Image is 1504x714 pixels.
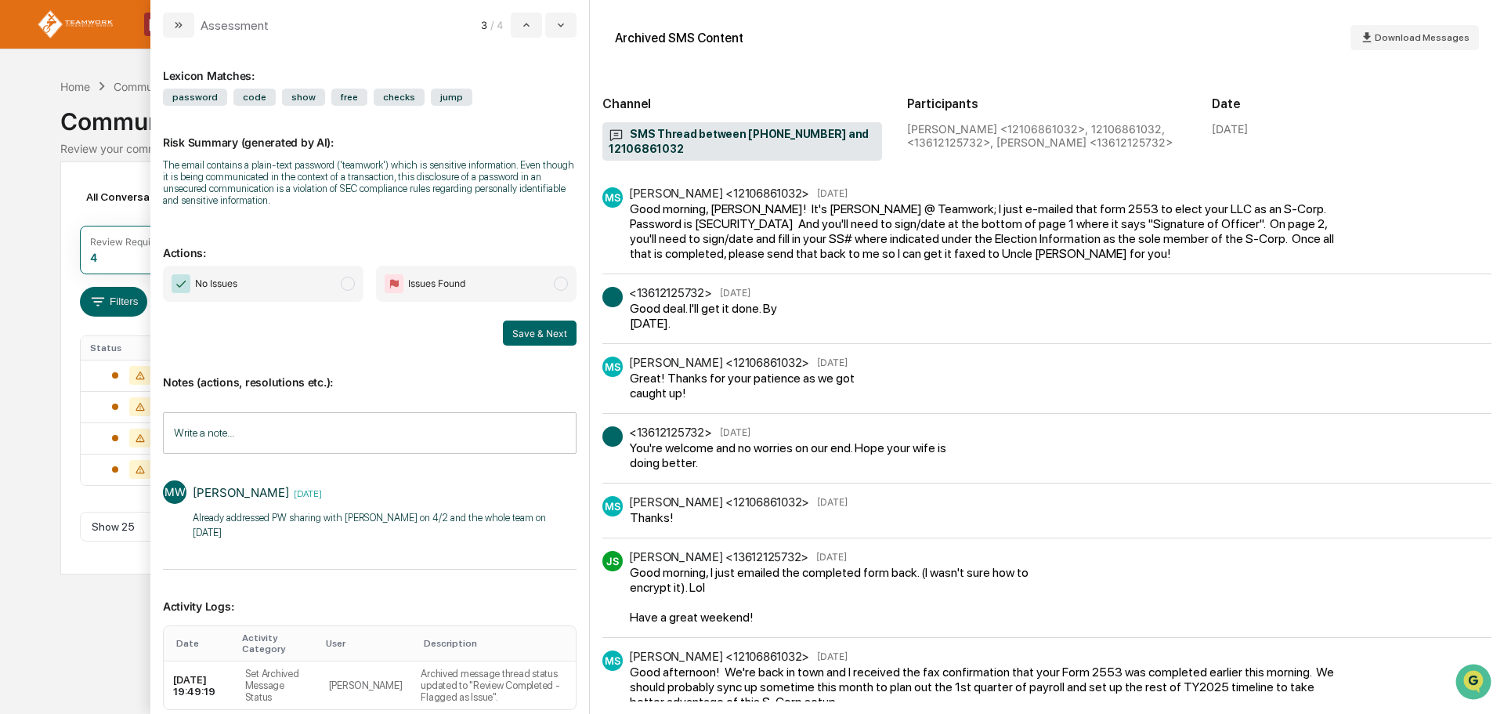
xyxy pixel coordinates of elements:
[411,661,576,709] td: Archived message thread status updated to "Review Completed - Flagged as Issue".
[629,425,712,440] div: <13612125732>
[1350,25,1479,50] button: Download Messages
[193,485,289,500] div: [PERSON_NAME]
[38,10,113,39] img: logo
[630,201,1341,261] div: Good morning, [PERSON_NAME]! It's [PERSON_NAME] @ Teamwork; I just e-mailed that form 2553 to ele...
[193,510,577,541] p: Already addressed PW sharing with [PERSON_NAME] on 4/2 and the whole team on [DATE]
[60,95,1444,136] div: Communications Archive
[163,89,227,106] span: password
[629,649,809,664] div: [PERSON_NAME] <12106861032>
[80,287,148,317] button: Filters
[630,565,1032,625] div: Good morning, I just emailed the completed form back. (I wasn't sure how to encrypt it). Lol Have...
[9,191,107,219] a: 🖐️Preclearance
[60,80,90,93] div: Home
[481,19,487,31] span: 3
[817,187,848,199] time: Thursday, February 27, 2025 at 9:39:26 AM
[31,227,99,243] span: Data Lookup
[114,80,240,93] div: Communications Archive
[630,510,826,525] div: Thanks!
[176,638,230,649] div: Toggle SortBy
[163,227,577,259] p: Actions:
[31,198,101,213] span: Preclearance
[9,221,105,249] a: 🔎Data Lookup
[195,276,237,292] span: No Issues
[289,486,322,499] time: Wednesday, April 2, 2025 at 2:48:43 PM CDT
[1375,32,1470,43] span: Download Messages
[80,184,198,209] div: All Conversations
[163,159,577,206] div: The email contains a plain-text password ('teamwork') which is sensitive information. Even though...
[163,581,577,613] p: Activity Logs:
[114,199,126,212] div: 🗄️
[110,265,190,277] a: Powered byPylon
[630,440,961,470] div: You're welcome and no worries on our end. Hope your wife is doing better.
[107,191,201,219] a: 🗄️Attestations
[242,632,313,654] div: Toggle SortBy
[385,274,403,293] img: Flag
[16,33,285,58] p: How can we help?
[602,651,623,671] div: MS
[424,638,569,649] div: Toggle SortBy
[374,89,425,106] span: checks
[1212,122,1248,136] div: [DATE]
[201,18,269,33] div: Assessment
[90,251,97,264] div: 4
[630,301,804,331] div: Good deal. I'll get it done. By [DATE].
[602,357,623,377] div: MS
[816,551,847,563] time: Friday, February 28, 2025 at 11:21:47 AM
[609,127,876,157] span: SMS Thread between [PHONE_NUMBER] and 12106861032
[602,96,882,111] h2: Channel
[81,336,183,360] th: Status
[129,198,194,213] span: Attestations
[266,125,285,143] button: Start new chat
[53,136,198,148] div: We're available if you need us!
[817,357,848,368] time: Thursday, February 27, 2025 at 12:28:55 PM
[602,187,623,208] div: MS
[164,661,236,709] td: [DATE] 19:49:19
[615,31,743,45] div: Archived SMS Content
[90,236,165,248] div: Review Required
[629,495,809,509] div: [PERSON_NAME] <12106861032>
[490,19,508,31] span: / 4
[503,321,577,346] button: Save & Next
[630,665,1341,709] div: Good afternoon! We're back in town and I received the fax confirmation that your Form 2553 was co...
[326,638,406,649] div: Toggle SortBy
[817,496,848,508] time: Thursday, February 27, 2025 at 12:30:02 PM
[16,229,28,241] div: 🔎
[163,50,577,82] div: Lexicon Matches:
[60,142,1444,155] div: Review your communication records across channels
[163,480,186,504] div: MW
[233,89,276,106] span: code
[331,89,367,106] span: free
[236,661,320,709] td: Set Archived Message Status
[629,549,808,564] div: [PERSON_NAME] <13612125732>
[602,496,623,516] div: MS
[163,357,577,389] p: Notes (actions, resolutions etc.):
[629,355,809,370] div: [PERSON_NAME] <12106861032>
[720,426,750,438] time: Thursday, February 27, 2025 at 12:29:31 PM
[720,287,750,299] time: Thursday, February 27, 2025 at 9:42:17 AM
[629,285,712,300] div: <13612125732>
[602,551,623,571] div: JS
[629,186,809,201] div: [PERSON_NAME] <12106861032>
[431,89,472,106] span: jump
[630,371,879,400] div: Great! Thanks for your patience as we got caught up!
[156,266,190,277] span: Pylon
[16,199,28,212] div: 🖐️
[817,651,848,662] time: Tuesday, March 4, 2025 at 5:41:54 PM
[907,122,1187,149] div: [PERSON_NAME] <12106861032>, 12106861032, <13612125732>, [PERSON_NAME] <13612125732>
[320,661,412,709] td: [PERSON_NAME]
[408,276,465,292] span: Issues Found
[1454,662,1496,705] iframe: Open customer support
[163,117,577,149] p: Risk Summary (generated by AI):
[53,120,257,136] div: Start new chat
[1212,96,1491,111] h2: Date
[172,274,190,293] img: Checkmark
[907,96,1187,111] h2: Participants
[282,89,325,106] span: show
[16,120,44,148] img: 1746055101610-c473b297-6a78-478c-a979-82029cc54cd1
